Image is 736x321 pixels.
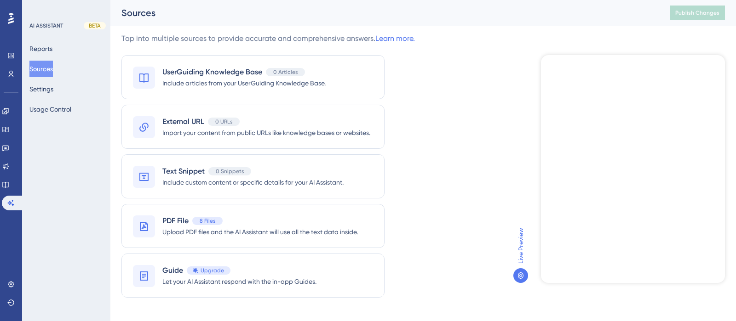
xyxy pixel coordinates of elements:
[29,61,53,77] button: Sources
[670,6,725,20] button: Publish Changes
[162,226,358,237] span: Upload PDF files and the AI Assistant will use all the text data inside.
[29,101,71,118] button: Usage Control
[29,22,63,29] div: AI ASSISTANT
[162,166,205,177] span: Text Snippet
[29,40,52,57] button: Reports
[515,228,526,264] span: Live Preview
[162,78,326,89] span: Include articles from your UserGuiding Knowledge Base.
[162,67,262,78] span: UserGuiding Knowledge Base
[375,34,415,43] a: Learn more.
[162,177,344,188] span: Include custom content or specific details for your AI Assistant.
[162,127,370,138] span: Import your content from public URLs like knowledge bases or websites.
[121,33,415,44] div: Tap into multiple sources to provide accurate and comprehensive answers.
[200,217,215,225] span: 8 Files
[121,6,647,19] div: Sources
[273,68,298,76] span: 0 Articles
[162,265,183,276] span: Guide
[84,22,106,29] div: BETA
[201,267,224,274] span: Upgrade
[29,81,53,97] button: Settings
[541,55,725,283] iframe: UserGuiding AI Assistant
[162,276,316,287] span: Let your AI Assistant respond with the in-app Guides.
[162,116,204,127] span: External URL
[675,9,719,17] span: Publish Changes
[162,215,189,226] span: PDF File
[215,118,232,125] span: 0 URLs
[216,168,244,175] span: 0 Snippets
